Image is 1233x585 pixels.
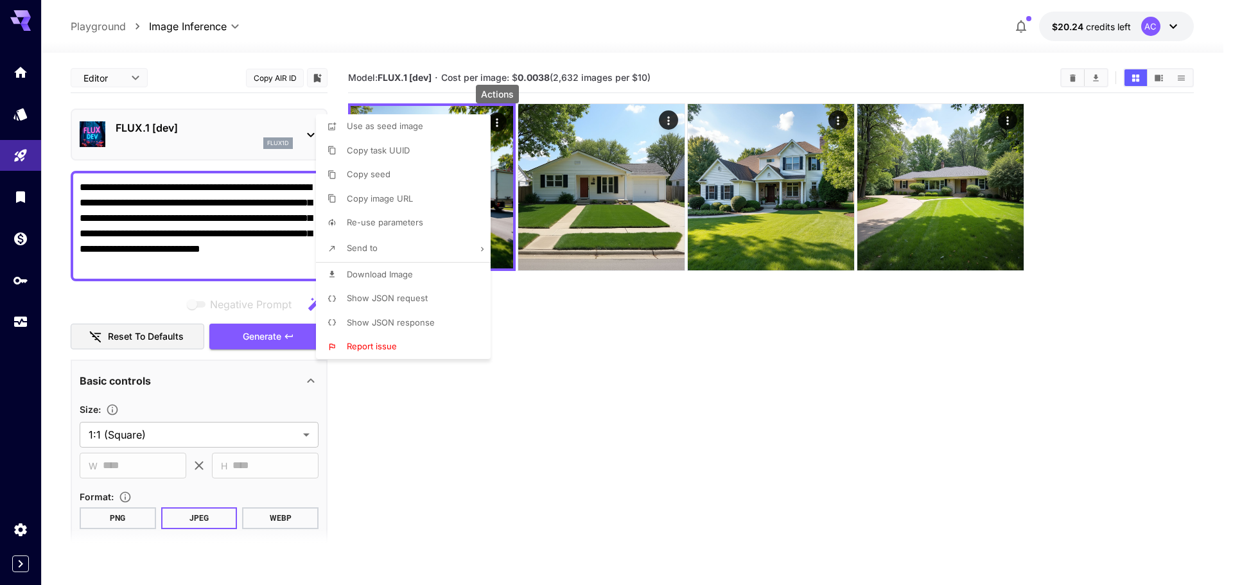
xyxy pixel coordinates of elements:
[347,169,390,179] span: Copy seed
[347,193,413,204] span: Copy image URL
[347,243,378,253] span: Send to
[476,85,519,103] div: Actions
[347,145,410,155] span: Copy task UUID
[347,317,435,327] span: Show JSON response
[347,341,397,351] span: Report issue
[347,293,428,303] span: Show JSON request
[347,269,413,279] span: Download Image
[347,217,423,227] span: Re-use parameters
[347,121,423,131] span: Use as seed image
